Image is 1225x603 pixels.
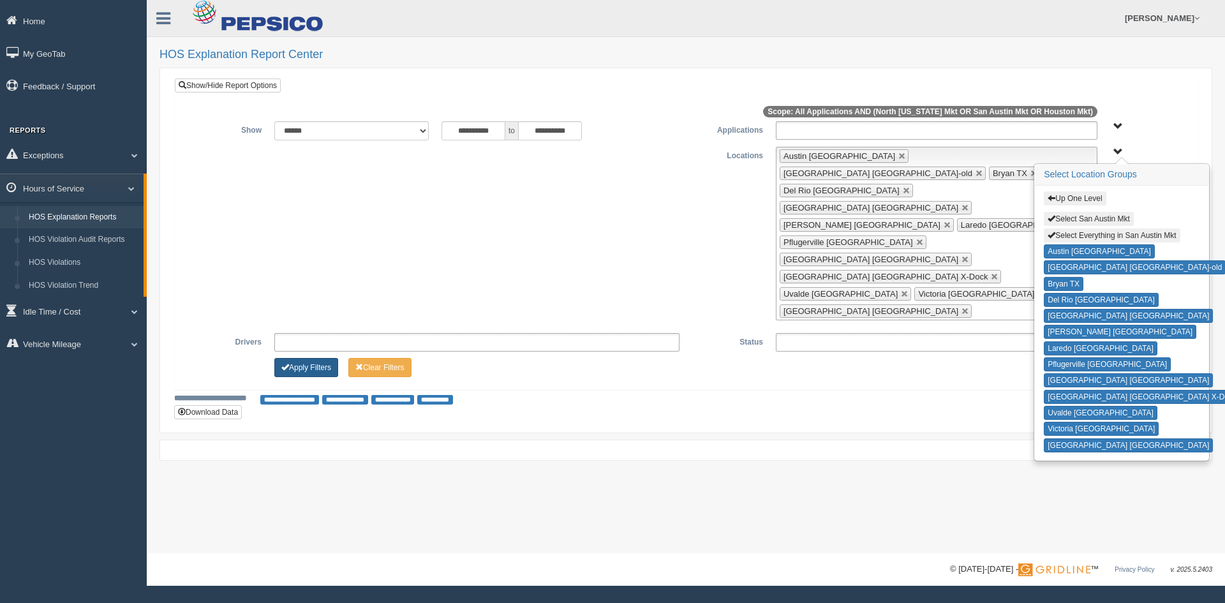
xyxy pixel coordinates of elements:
[1044,212,1134,226] button: Select San Austin Mkt
[783,272,988,281] span: [GEOGRAPHIC_DATA] [GEOGRAPHIC_DATA] X-Dock
[1035,165,1208,185] h3: Select Location Groups
[1115,566,1154,573] a: Privacy Policy
[961,220,1075,230] span: Laredo [GEOGRAPHIC_DATA]
[783,237,913,247] span: Pflugerville [GEOGRAPHIC_DATA]
[1044,244,1155,258] button: Austin [GEOGRAPHIC_DATA]
[184,121,268,137] label: Show
[1018,563,1090,576] img: Gridline
[1044,309,1213,323] button: [GEOGRAPHIC_DATA] [GEOGRAPHIC_DATA]
[1044,357,1171,371] button: Pflugerville [GEOGRAPHIC_DATA]
[686,333,769,348] label: Status
[184,333,268,348] label: Drivers
[505,121,518,140] span: to
[783,220,940,230] span: [PERSON_NAME] [GEOGRAPHIC_DATA]
[274,358,338,377] button: Change Filter Options
[783,306,958,316] span: [GEOGRAPHIC_DATA] [GEOGRAPHIC_DATA]
[1044,406,1157,420] button: Uvalde [GEOGRAPHIC_DATA]
[686,147,769,162] label: Locations
[23,251,144,274] a: HOS Violations
[783,203,958,212] span: [GEOGRAPHIC_DATA] [GEOGRAPHIC_DATA]
[783,289,898,299] span: Uvalde [GEOGRAPHIC_DATA]
[174,405,242,419] button: Download Data
[783,151,895,161] span: Austin [GEOGRAPHIC_DATA]
[175,78,281,93] a: Show/Hide Report Options
[1044,277,1083,291] button: Bryan TX
[950,563,1212,576] div: © [DATE]-[DATE] - ™
[348,358,412,377] button: Change Filter Options
[1044,293,1159,307] button: Del Rio [GEOGRAPHIC_DATA]
[763,106,1097,117] span: Scope: All Applications AND (North [US_STATE] Mkt OR San Austin Mkt OR Houston Mkt)
[918,289,1034,299] span: Victoria [GEOGRAPHIC_DATA]
[1044,373,1213,387] button: [GEOGRAPHIC_DATA] [GEOGRAPHIC_DATA]
[23,228,144,251] a: HOS Violation Audit Reports
[1044,341,1157,355] button: Laredo [GEOGRAPHIC_DATA]
[23,274,144,297] a: HOS Violation Trend
[783,168,972,178] span: [GEOGRAPHIC_DATA] [GEOGRAPHIC_DATA]-old
[686,121,769,137] label: Applications
[160,48,1212,61] h2: HOS Explanation Report Center
[1044,422,1159,436] button: Victoria [GEOGRAPHIC_DATA]
[23,206,144,229] a: HOS Explanation Reports
[1044,228,1180,242] button: Select Everything in San Austin Mkt
[783,186,900,195] span: Del Rio [GEOGRAPHIC_DATA]
[993,168,1027,178] span: Bryan TX
[1044,438,1213,452] button: [GEOGRAPHIC_DATA] [GEOGRAPHIC_DATA]
[1044,325,1196,339] button: [PERSON_NAME] [GEOGRAPHIC_DATA]
[1044,191,1106,205] button: Up One Level
[1171,566,1212,573] span: v. 2025.5.2403
[783,255,958,264] span: [GEOGRAPHIC_DATA] [GEOGRAPHIC_DATA]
